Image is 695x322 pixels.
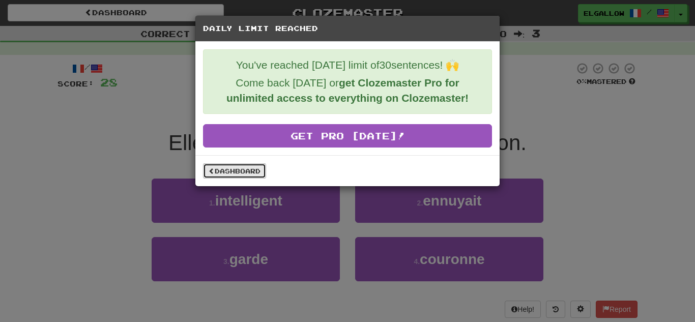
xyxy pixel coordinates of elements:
[211,75,484,106] p: Come back [DATE] or
[211,57,484,73] p: You've reached [DATE] limit of 30 sentences! 🙌
[226,77,469,104] strong: get Clozemaster Pro for unlimited access to everything on Clozemaster!
[203,124,492,148] a: Get Pro [DATE]!
[203,23,492,34] h5: Daily Limit Reached
[203,163,266,179] a: Dashboard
